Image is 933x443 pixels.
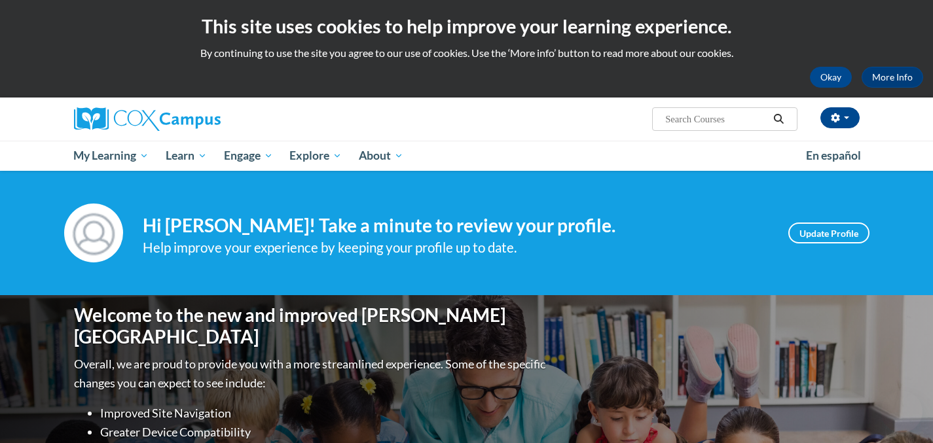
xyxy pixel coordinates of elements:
[289,148,342,164] span: Explore
[862,67,923,88] a: More Info
[74,304,549,348] h1: Welcome to the new and improved [PERSON_NAME][GEOGRAPHIC_DATA]
[100,404,549,423] li: Improved Site Navigation
[806,149,861,162] span: En español
[73,148,149,164] span: My Learning
[797,142,869,169] a: En español
[769,111,788,127] button: Search
[359,148,403,164] span: About
[664,111,769,127] input: Search Courses
[100,423,549,442] li: Greater Device Compatibility
[10,46,923,60] p: By continuing to use the site you agree to our use of cookies. Use the ‘More info’ button to read...
[54,141,879,171] div: Main menu
[810,67,852,88] button: Okay
[143,237,769,258] div: Help improve your experience by keeping your profile up to date.
[143,215,769,237] h4: Hi [PERSON_NAME]! Take a minute to review your profile.
[65,141,158,171] a: My Learning
[10,13,923,39] h2: This site uses cookies to help improve your learning experience.
[74,107,221,131] img: Cox Campus
[881,391,923,433] iframe: Button to launch messaging window
[74,107,323,131] a: Cox Campus
[820,107,860,128] button: Account Settings
[157,141,215,171] a: Learn
[788,222,869,243] a: Update Profile
[281,141,350,171] a: Explore
[74,355,549,393] p: Overall, we are proud to provide you with a more streamlined experience. Some of the specific cha...
[64,204,123,262] img: Profile Image
[350,141,412,171] a: About
[166,148,207,164] span: Learn
[224,148,273,164] span: Engage
[215,141,282,171] a: Engage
